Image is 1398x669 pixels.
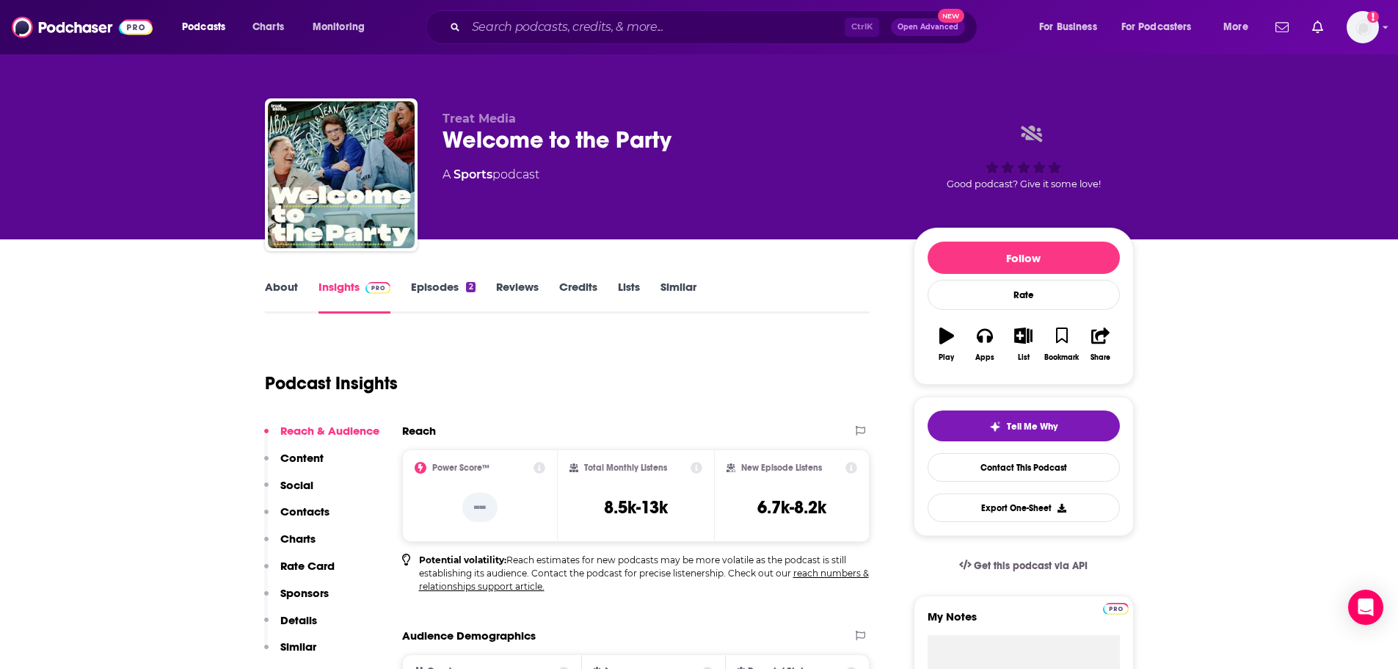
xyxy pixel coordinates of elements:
[1091,353,1110,362] div: Share
[1004,318,1042,371] button: List
[618,280,640,314] a: Lists
[443,166,539,184] div: A podcast
[1213,15,1267,39] button: open menu
[264,640,316,667] button: Similar
[264,451,324,478] button: Content
[264,478,313,505] button: Social
[914,112,1134,203] div: Good podcast? Give it some love!
[265,280,298,314] a: About
[280,613,317,627] p: Details
[928,242,1120,274] button: Follow
[264,505,330,532] button: Contacts
[974,560,1088,572] span: Get this podcast via API
[1044,353,1079,362] div: Bookmark
[584,463,667,473] h2: Total Monthly Listens
[1347,11,1379,43] button: Show profile menu
[938,9,964,23] span: New
[1348,590,1383,625] div: Open Intercom Messenger
[1270,15,1295,40] a: Show notifications dropdown
[280,640,316,654] p: Similar
[975,353,994,362] div: Apps
[928,280,1120,310] div: Rate
[1029,15,1115,39] button: open menu
[1081,318,1119,371] button: Share
[660,280,696,314] a: Similar
[604,496,668,518] h3: 8.5k-13k
[419,554,870,593] p: Reach estimates for new podcasts may be more volatile as the podcast is still establishing its au...
[302,15,384,39] button: open menu
[264,559,335,586] button: Rate Card
[454,167,492,181] a: Sports
[928,610,1120,635] label: My Notes
[280,424,379,438] p: Reach & Audience
[947,548,1100,584] a: Get this podcast via API
[265,372,398,394] h1: Podcast Insights
[466,15,845,39] input: Search podcasts, credits, & more...
[318,280,391,314] a: InsightsPodchaser Pro
[443,112,516,126] span: Treat Media
[432,463,489,473] h2: Power Score™
[1121,17,1192,37] span: For Podcasters
[264,532,316,559] button: Charts
[928,411,1120,441] button: tell me why sparkleTell Me Why
[419,568,869,592] a: reach numbers & relationships support article.
[1103,603,1129,615] img: Podchaser Pro
[898,23,958,31] span: Open Advanced
[172,15,244,39] button: open menu
[313,17,365,37] span: Monitoring
[845,18,879,37] span: Ctrl K
[928,493,1120,522] button: Export One-Sheet
[1043,318,1081,371] button: Bookmark
[268,101,415,248] img: Welcome to the Party
[280,478,313,492] p: Social
[966,318,1004,371] button: Apps
[496,280,539,314] a: Reviews
[264,424,379,451] button: Reach & Audience
[280,451,324,465] p: Content
[402,424,436,438] h2: Reach
[466,282,475,292] div: 2
[1367,11,1379,23] svg: Add a profile image
[280,559,335,573] p: Rate Card
[1007,421,1057,433] span: Tell Me Why
[419,554,506,565] b: Potential volatility:
[440,10,991,44] div: Search podcasts, credits, & more...
[891,18,965,36] button: Open AdvancedNew
[365,282,391,294] img: Podchaser Pro
[1039,17,1097,37] span: For Business
[1018,353,1030,362] div: List
[182,17,225,37] span: Podcasts
[928,453,1120,482] a: Contact This Podcast
[243,15,293,39] a: Charts
[12,13,153,41] img: Podchaser - Follow, Share and Rate Podcasts
[559,280,597,314] a: Credits
[411,280,475,314] a: Episodes2
[757,496,826,518] h3: 6.7k-8.2k
[252,17,284,37] span: Charts
[989,421,1001,433] img: tell me why sparkle
[264,613,317,640] button: Details
[1347,11,1379,43] img: User Profile
[1103,601,1129,615] a: Pro website
[1306,15,1329,40] a: Show notifications dropdown
[939,353,954,362] div: Play
[402,629,536,643] h2: Audience Demographics
[947,178,1101,189] span: Good podcast? Give it some love!
[1112,15,1213,39] button: open menu
[280,532,316,546] p: Charts
[280,586,329,600] p: Sponsors
[1223,17,1248,37] span: More
[280,505,330,518] p: Contacts
[741,463,822,473] h2: New Episode Listens
[462,493,498,522] p: --
[264,586,329,613] button: Sponsors
[1347,11,1379,43] span: Logged in as fvultaggio
[928,318,966,371] button: Play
